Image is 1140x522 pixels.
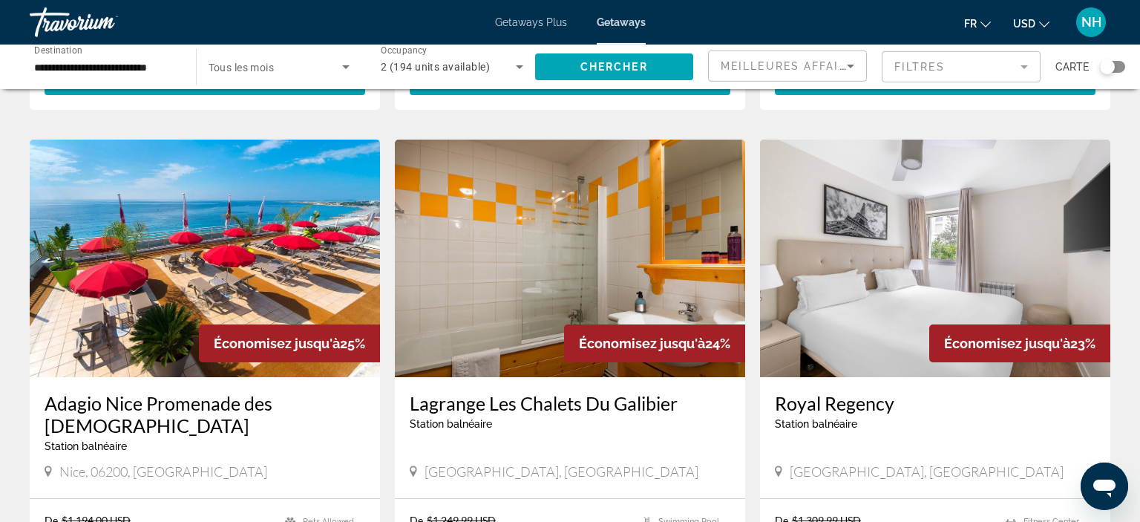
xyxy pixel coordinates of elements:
[199,324,380,362] div: 25%
[209,62,275,74] span: Tous les mois
[721,60,863,72] span: Meilleures affaires
[775,68,1095,95] button: View Resort(48 units)
[410,68,730,95] button: View Resort(52 units)
[775,418,857,430] span: Station balnéaire
[30,3,178,42] a: Travorium
[1081,15,1101,30] span: NH
[579,336,705,351] span: Économisez jusqu'à
[59,463,267,480] span: Nice, 06200, [GEOGRAPHIC_DATA]
[395,140,745,377] img: RQ96I01X.jpg
[775,392,1095,414] a: Royal Regency
[425,463,698,480] span: [GEOGRAPHIC_DATA], [GEOGRAPHIC_DATA]
[30,140,380,377] img: ii_npd1.jpg
[45,440,127,452] span: Station balnéaire
[944,336,1070,351] span: Économisez jusqu'à
[34,45,82,56] span: Destination
[760,140,1110,377] img: 3068I01X.jpg
[410,392,730,414] a: Lagrange Les Chalets Du Galibier
[45,68,365,95] button: View Resort(45 units)
[564,324,745,362] div: 24%
[882,50,1041,83] button: Filter
[597,16,646,28] a: Getaways
[1013,13,1049,34] button: Change currency
[721,57,854,75] mat-select: Sort by
[410,418,492,430] span: Station balnéaire
[535,53,694,80] button: Chercher
[381,46,427,56] span: Occupancy
[1055,56,1089,77] span: Carte
[1081,463,1128,510] iframe: Bouton de lancement de la fenêtre de messagerie
[790,463,1064,480] span: [GEOGRAPHIC_DATA], [GEOGRAPHIC_DATA]
[1013,18,1035,30] span: USD
[214,336,340,351] span: Économisez jusqu'à
[495,16,567,28] a: Getaways Plus
[964,13,991,34] button: Change language
[580,61,648,73] span: Chercher
[45,392,365,437] a: Adagio Nice Promenade des [DEMOGRAPHIC_DATA]
[381,61,490,73] span: 2 (194 units available)
[929,324,1110,362] div: 23%
[1072,7,1110,38] button: User Menu
[964,18,977,30] span: fr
